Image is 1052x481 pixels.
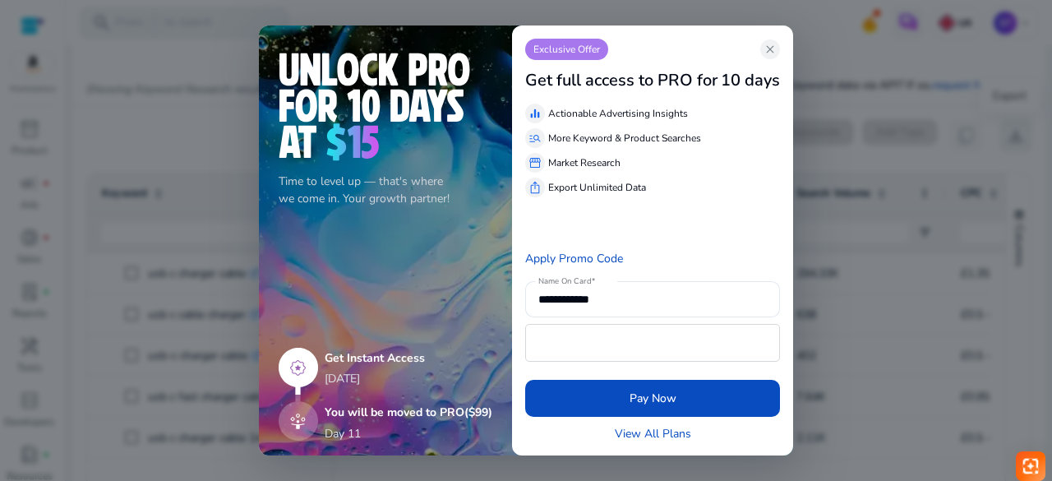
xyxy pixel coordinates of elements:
p: Time to level up — that's where we come in. Your growth partner! [279,173,492,207]
span: ($99) [464,405,492,420]
span: ios_share [528,181,542,194]
button: Pay Now [525,380,780,417]
p: More Keyword & Product Searches [548,131,701,146]
p: Export Unlimited Data [548,180,646,195]
span: manage_search [528,132,542,145]
h3: 10 days [721,71,780,90]
mat-label: Name On Card [538,275,591,287]
h5: You will be moved to PRO [325,406,492,420]
a: View All Plans [615,425,691,442]
p: [DATE] [325,370,492,387]
span: Pay Now [630,390,676,407]
p: Actionable Advertising Insights [548,106,688,121]
a: Apply Promo Code [525,251,623,266]
span: equalizer [528,107,542,120]
p: Day 11 [325,425,361,442]
span: storefront [528,156,542,169]
span: close [764,43,777,56]
h3: Get full access to PRO for [525,71,717,90]
p: Exclusive Offer [525,39,608,60]
iframe: Secure payment input frame [534,326,771,359]
h5: Get Instant Access [325,352,492,366]
p: Market Research [548,155,621,170]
